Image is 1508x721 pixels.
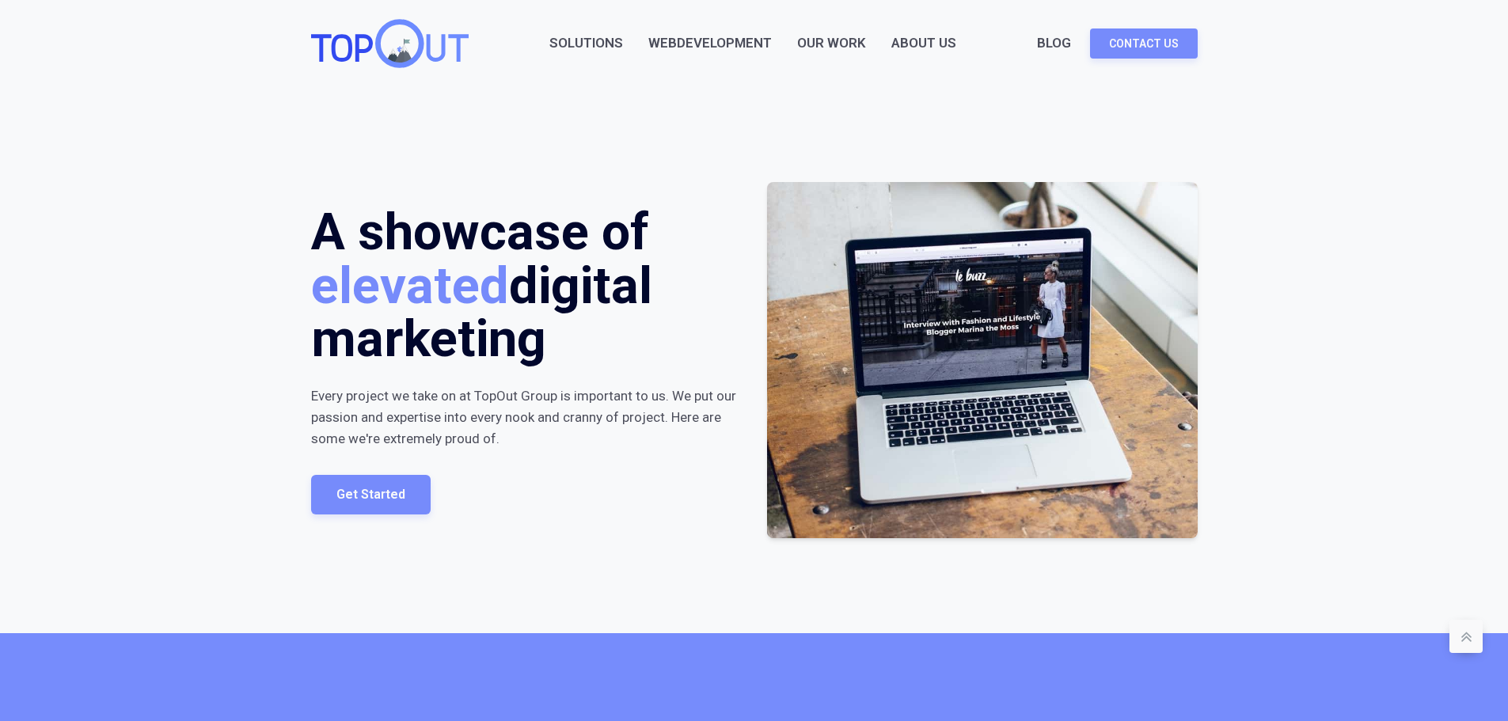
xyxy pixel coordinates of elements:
[311,206,742,366] h1: A showcase of digital marketing
[797,32,866,54] a: Our Work
[1090,28,1198,59] a: Contact Us
[648,32,677,54] ifsotrigger: Web
[311,385,742,450] div: Every project we take on at TopOut Group is important to us. We put our passion and expertise int...
[1037,32,1071,54] a: Blog
[891,32,956,54] div: About Us
[311,475,431,514] a: Get Started
[549,32,623,54] a: Solutions
[311,260,509,313] span: elevated
[648,32,772,54] a: WebDevelopment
